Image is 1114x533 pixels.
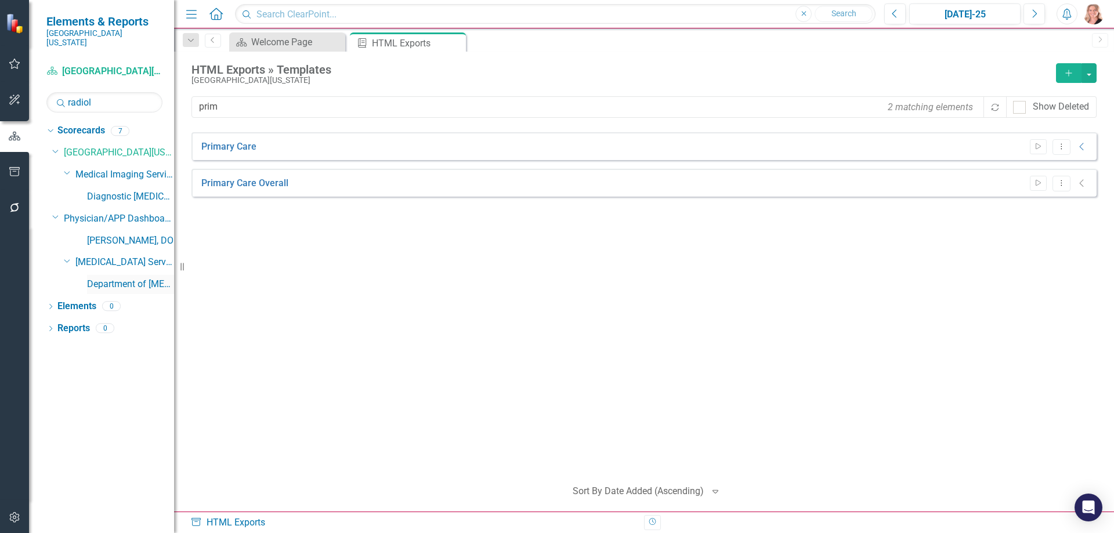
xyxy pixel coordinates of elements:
[190,516,635,530] div: HTML Exports
[102,302,121,311] div: 0
[57,124,105,137] a: Scorecards
[1083,3,1104,24] img: Tiffany LaCoste
[96,324,114,333] div: 0
[201,177,288,190] a: Primary Care Overall
[46,28,162,48] small: [GEOGRAPHIC_DATA][US_STATE]
[46,65,162,78] a: [GEOGRAPHIC_DATA][US_STATE]
[75,168,174,182] a: Medical Imaging Services
[235,4,876,24] input: Search ClearPoint...
[913,8,1017,21] div: [DATE]-25
[64,146,174,159] a: [GEOGRAPHIC_DATA][US_STATE]
[831,9,856,18] span: Search
[87,190,174,204] a: Diagnostic [MEDICAL_DATA]
[191,96,985,118] input: Filter Templates...
[1075,494,1102,521] div: Open Intercom Messenger
[46,92,162,113] input: Search Below...
[191,63,1050,76] div: HTML Exports » Templates
[1033,100,1089,114] div: Show Deleted
[57,300,96,313] a: Elements
[87,234,174,248] a: [PERSON_NAME], DO
[57,322,90,335] a: Reports
[232,35,342,49] a: Welcome Page
[909,3,1021,24] button: [DATE]-25
[815,6,873,22] button: Search
[111,126,129,136] div: 7
[251,35,342,49] div: Welcome Page
[6,13,26,34] img: ClearPoint Strategy
[46,14,162,28] span: Elements & Reports
[372,36,463,50] div: HTML Exports
[87,278,174,291] a: Department of [MEDICAL_DATA]
[885,97,976,117] div: 2 matching elements
[201,140,256,154] a: Primary Care
[64,212,174,226] a: Physician/APP Dashboards
[75,256,174,269] a: [MEDICAL_DATA] Services
[191,76,1050,85] div: [GEOGRAPHIC_DATA][US_STATE]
